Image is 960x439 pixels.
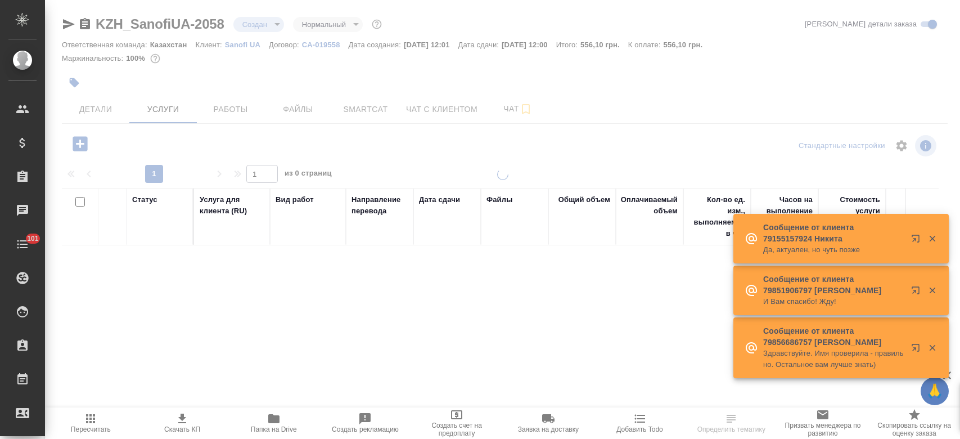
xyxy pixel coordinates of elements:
[594,407,686,439] button: Добавить Todo
[756,194,813,217] div: Часов на выполнение
[20,233,46,244] span: 101
[419,194,460,205] div: Дата сдачи
[418,422,496,437] span: Создать счет на предоплату
[763,222,904,244] p: Сообщение от клиента 79155157924 Никита
[164,425,200,433] span: Скачать КП
[904,279,931,306] button: Открыть в новой вкладке
[200,194,264,217] div: Услуга для клиента (RU)
[251,425,297,433] span: Папка на Drive
[763,325,904,348] p: Сообщение от клиента 79856686757 [PERSON_NAME]
[3,230,42,258] a: 101
[332,425,399,433] span: Создать рекламацию
[763,296,904,307] p: И Вам спасибо! Жду!
[697,425,765,433] span: Определить тематику
[763,348,904,370] p: Здравствуйте. Имя проверила - правильно. Остальное вам лучше знать)
[132,194,157,205] div: Статус
[904,337,931,364] button: Открыть в новой вкладке
[518,425,579,433] span: Заявка на доставку
[763,274,904,296] p: Сообщение от клиента 79851906797 [PERSON_NAME]
[904,227,931,254] button: Открыть в новой вкладке
[45,407,137,439] button: Пересчитать
[503,407,594,439] button: Заявка на доставку
[137,407,228,439] button: Скачать КП
[558,194,610,205] div: Общий объем
[686,407,777,439] button: Определить тематику
[921,234,944,244] button: Закрыть
[921,343,944,353] button: Закрыть
[921,285,944,295] button: Закрыть
[621,194,678,217] div: Оплачиваемый объем
[616,425,662,433] span: Добавить Todo
[824,194,880,217] div: Стоимость услуги
[763,244,904,256] p: Да, актуален, но чуть позже
[891,194,948,217] div: Скидка / наценка
[486,194,512,205] div: Файлы
[228,407,319,439] button: Папка на Drive
[689,194,745,239] div: Кол-во ед. изм., выполняемое в час
[71,425,111,433] span: Пересчитать
[411,407,503,439] button: Создать счет на предоплату
[351,194,408,217] div: Направление перевода
[319,407,411,439] button: Создать рекламацию
[276,194,314,205] div: Вид работ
